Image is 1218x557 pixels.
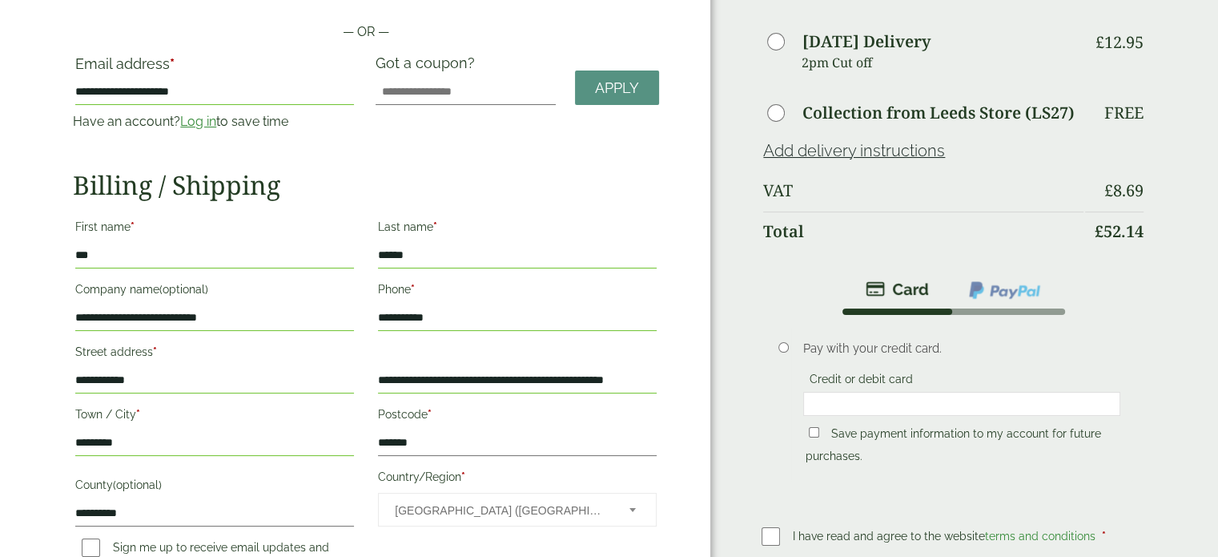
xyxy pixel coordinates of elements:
[75,216,354,243] label: First name
[461,470,465,483] abbr: required
[802,105,1075,121] label: Collection from Leeds Store (LS27)
[575,71,659,105] a: Apply
[75,278,354,305] label: Company name
[73,170,659,200] h2: Billing / Shipping
[75,341,354,368] label: Street address
[1095,220,1103,242] span: £
[1095,31,1144,53] bdi: 12.95
[411,283,415,296] abbr: required
[433,220,437,233] abbr: required
[1095,220,1144,242] bdi: 52.14
[803,340,1120,357] p: Pay with your credit card.
[131,220,135,233] abbr: required
[153,345,157,358] abbr: required
[180,114,216,129] a: Log in
[159,283,208,296] span: (optional)
[763,141,945,160] a: Add delivery instructions
[378,216,657,243] label: Last name
[803,373,919,390] label: Credit or debit card
[1104,103,1144,123] p: Free
[802,50,1083,75] p: 2pm Cut off
[378,466,657,493] label: Country/Region
[866,280,929,299] img: stripe.png
[170,55,175,72] abbr: required
[73,112,356,131] p: Have an account? to save time
[82,539,100,557] input: Sign me up to receive email updates and news(optional)
[73,22,659,42] p: — OR —
[75,474,354,501] label: County
[75,57,354,79] label: Email address
[136,408,140,421] abbr: required
[1095,31,1104,53] span: £
[1104,180,1144,201] bdi: 8.69
[378,278,657,305] label: Phone
[75,403,354,430] label: Town / City
[595,79,639,97] span: Apply
[793,530,1099,543] span: I have read and agree to the website
[1104,180,1113,201] span: £
[763,172,1083,210] th: VAT
[806,427,1101,467] label: Save payment information to my account for future purchases.
[763,212,1083,251] th: Total
[428,408,432,421] abbr: required
[376,54,481,79] label: Got a coupon?
[802,34,931,50] label: [DATE] Delivery
[378,403,657,430] label: Postcode
[967,280,1042,301] img: ppcp-gateway.png
[378,493,657,527] span: Country/Region
[1102,530,1106,543] abbr: required
[395,494,608,527] span: United Kingdom (UK)
[113,478,162,491] span: (optional)
[808,397,1115,411] iframe: Secure card payment input frame
[985,530,1095,543] a: terms and conditions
